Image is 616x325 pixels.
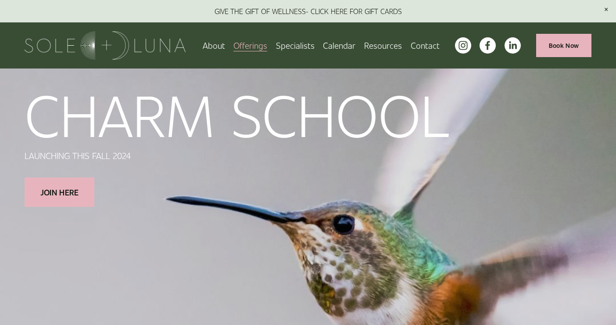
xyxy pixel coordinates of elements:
[25,31,186,60] img: Sole + Luna
[25,149,450,162] p: LAUNCHING THIS FALL 2024
[364,38,402,53] a: folder dropdown
[364,39,402,52] span: Resources
[233,38,267,53] a: folder dropdown
[455,37,471,54] a: instagram-unauth
[505,37,521,54] a: LinkedIn
[536,34,591,57] a: Book Now
[25,85,450,142] p: CHARM SCHOOL
[323,38,355,53] a: Calendar
[411,38,440,53] a: Contact
[25,177,94,206] a: JOIN HERE
[233,39,267,52] span: Offerings
[203,38,225,53] a: About
[480,37,496,54] a: facebook-unauth
[276,38,315,53] a: Specialists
